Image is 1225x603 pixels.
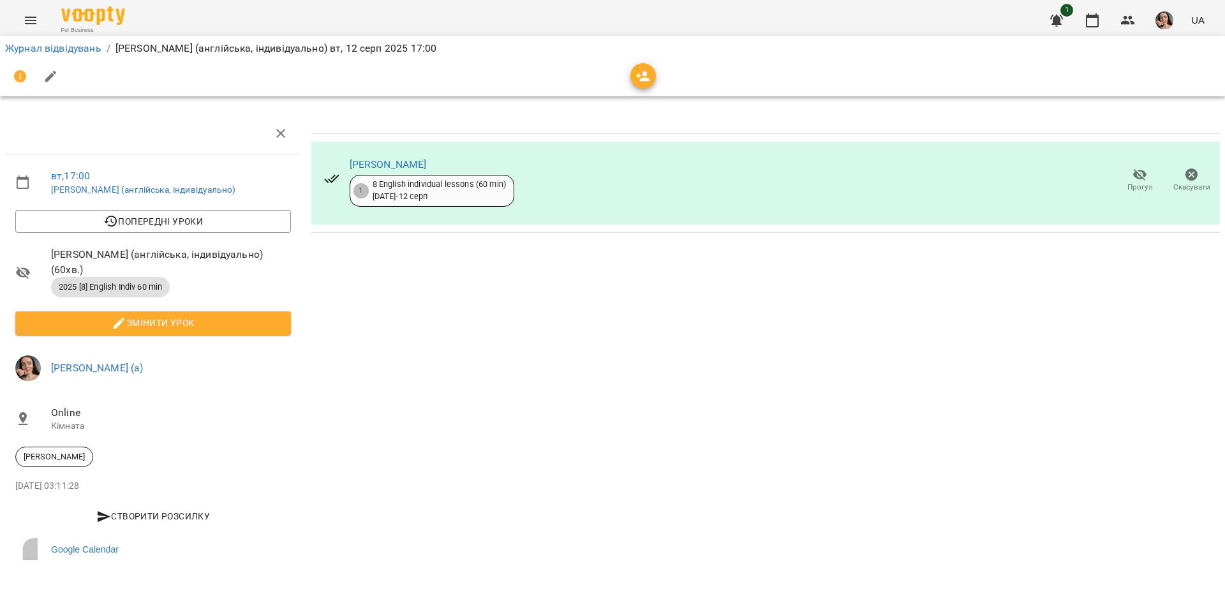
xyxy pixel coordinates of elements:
[51,281,170,293] span: 2025 [8] English Indiv 60 min
[1127,182,1153,193] span: Прогул
[15,311,291,334] button: Змінити урок
[353,183,369,198] div: 1
[26,315,281,331] span: Змінити урок
[15,355,41,381] img: aaa0aa5797c5ce11638e7aad685b53dd.jpeg
[350,158,427,170] a: [PERSON_NAME]
[1114,163,1166,198] button: Прогул
[5,42,101,54] a: Журнал відвідувань
[5,533,301,565] a: Google Calendar
[51,170,90,182] a: вт , 17:00
[15,480,291,493] p: [DATE] 03:11:28
[1186,8,1210,32] button: UA
[26,214,281,229] span: Попередні уроки
[61,26,125,34] span: For Business
[5,41,1220,56] nav: breadcrumb
[51,420,291,433] p: Кімната
[115,41,436,56] p: [PERSON_NAME] (англійська, індивідуально) вт, 12 серп 2025 17:00
[51,405,291,421] span: Online
[1191,13,1205,27] span: UA
[51,247,291,277] span: [PERSON_NAME] (англійська, індивідуально) ( 60 хв. )
[1166,163,1217,198] button: Скасувати
[20,509,286,524] span: Створити розсилку
[61,6,125,25] img: Voopty Logo
[107,41,110,56] li: /
[1060,4,1073,17] span: 1
[15,5,46,36] button: Menu
[15,505,291,528] button: Створити розсилку
[16,451,93,463] span: [PERSON_NAME]
[51,184,235,195] a: [PERSON_NAME] (англійська, індивідуально)
[1173,182,1210,193] span: Скасувати
[51,362,144,374] a: [PERSON_NAME] (а)
[1155,11,1173,29] img: aaa0aa5797c5ce11638e7aad685b53dd.jpeg
[15,210,291,233] button: Попередні уроки
[15,447,93,467] div: [PERSON_NAME]
[373,179,506,202] div: 8 English individual lessons (60 min) [DATE] - 12 серп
